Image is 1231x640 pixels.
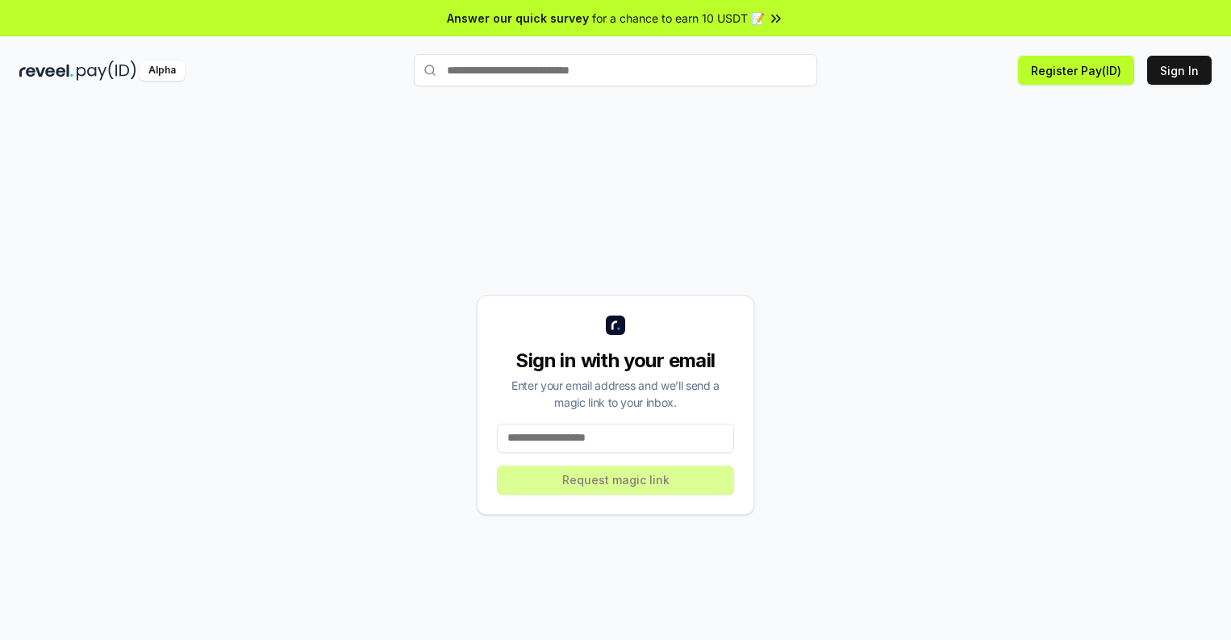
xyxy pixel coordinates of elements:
div: Alpha [140,61,185,81]
div: Sign in with your email [497,348,734,374]
span: for a chance to earn 10 USDT 📝 [592,10,765,27]
img: logo_small [606,316,625,335]
span: Answer our quick survey [447,10,589,27]
button: Sign In [1147,56,1212,85]
div: Enter your email address and we’ll send a magic link to your inbox. [497,377,734,411]
img: reveel_dark [19,61,73,81]
img: pay_id [77,61,136,81]
button: Register Pay(ID) [1018,56,1134,85]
